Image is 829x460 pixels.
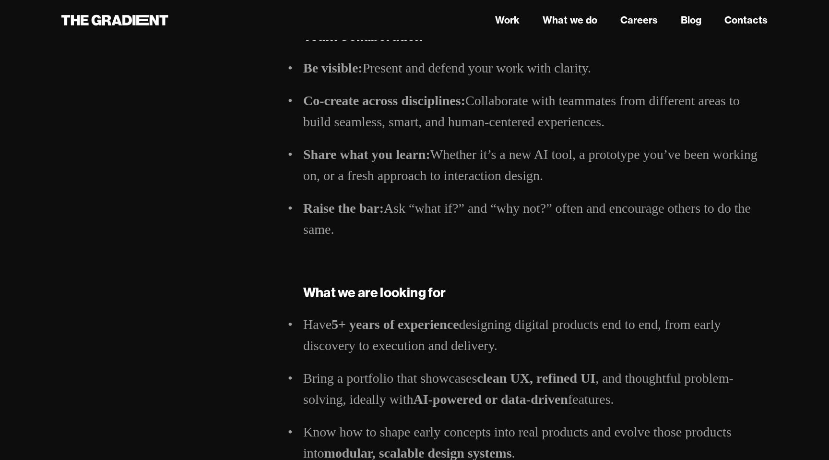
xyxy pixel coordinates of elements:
strong: Be visible: [303,61,363,75]
a: Work [495,13,520,27]
a: Careers [620,13,658,27]
strong: AI-powered or data-driven [413,392,568,407]
strong: 5+ years of experience [332,317,459,332]
li: Bring a portfolio that showcases , and thoughtful problem-solving, ideally with features. [303,368,768,410]
li: Ask “what if?” and “why not?” often and encourage others to do the same. [303,198,768,240]
strong: Raise the bar: [303,201,384,216]
strong: clean UX, refined UI [477,371,595,386]
a: What we do [543,13,597,27]
li: Collaborate with teammates from different areas to build seamless, smart, and human-centered expe... [303,90,768,133]
strong: Share what you learn: [303,147,430,162]
a: Contacts [724,13,768,27]
li: Whether it’s a new AI tool, a prototype you’ve been working on, or a fresh approach to interactio... [303,144,768,186]
li: Present and defend your work with clarity. [303,58,768,79]
strong: Co-create across disciplines: [303,93,465,108]
a: Blog [681,13,701,27]
li: Have designing digital products end to end, from early discovery to execution and delivery. [303,314,768,356]
strong: What we are looking for [303,284,446,301]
